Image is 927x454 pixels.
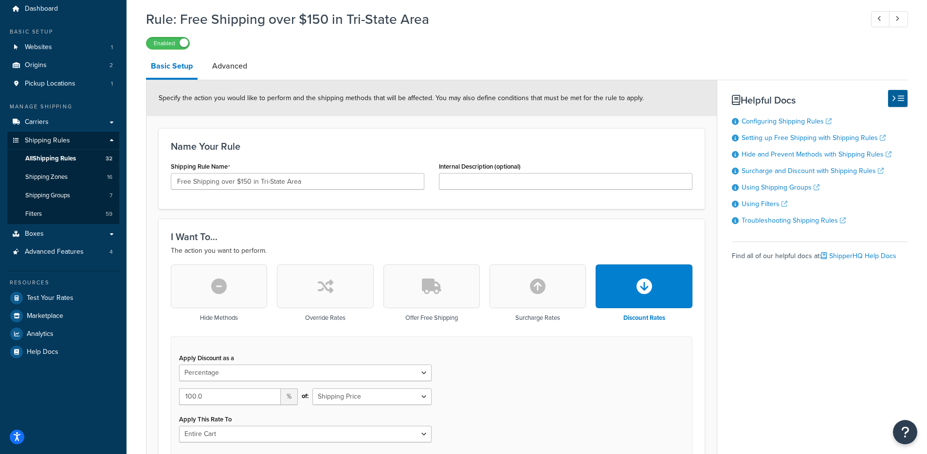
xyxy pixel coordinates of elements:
[7,132,119,224] li: Shipping Rules
[106,155,112,163] span: 32
[109,61,113,70] span: 2
[7,279,119,287] div: Resources
[7,289,119,307] a: Test Your Rates
[146,10,853,29] h1: Rule: Free Shipping over $150 in Tri-State Area
[405,314,458,321] h3: Offer Free Shipping
[25,192,70,200] span: Shipping Groups
[7,168,119,186] a: Shipping Zones16
[742,166,884,176] a: Surcharge and Discount with Shipping Rules
[742,116,832,126] a: Configuring Shipping Rules
[742,182,819,192] a: Using Shipping Groups
[7,225,119,243] a: Boxes
[742,149,891,159] a: Hide and Prevent Methods with Shipping Rules
[7,113,119,131] a: Carriers
[893,420,917,444] button: Open Resource Center
[305,314,345,321] h3: Override Rates
[179,354,234,362] label: Apply Discount as a
[25,230,44,238] span: Boxes
[7,103,119,111] div: Manage Shipping
[111,43,113,52] span: 1
[109,248,113,256] span: 4
[25,80,75,88] span: Pickup Locations
[25,5,58,13] span: Dashboard
[7,150,119,168] a: AllShipping Rules32
[7,56,119,74] li: Origins
[171,231,692,242] h3: I Want To...
[7,168,119,186] li: Shipping Zones
[439,163,521,170] label: Internal Description (optional)
[171,141,692,152] h3: Name Your Rule
[7,56,119,74] a: Origins2
[7,325,119,343] a: Analytics
[25,248,84,256] span: Advanced Features
[7,75,119,93] a: Pickup Locations1
[25,173,68,181] span: Shipping Zones
[888,90,908,107] button: Hide Help Docs
[7,307,119,325] a: Marketplace
[25,43,52,52] span: Websites
[27,294,73,302] span: Test Your Rates
[109,192,112,200] span: 7
[281,388,298,405] span: %
[742,199,787,209] a: Using Filters
[7,187,119,205] li: Shipping Groups
[7,38,119,56] li: Websites
[7,132,119,150] a: Shipping Rules
[732,95,908,105] h3: Helpful Docs
[732,242,908,263] div: Find all of our helpful docs at:
[200,314,238,321] h3: Hide Methods
[146,37,189,49] label: Enabled
[7,343,119,361] a: Help Docs
[106,210,112,218] span: 59
[25,155,76,163] span: All Shipping Rules
[25,118,49,126] span: Carriers
[171,163,230,171] label: Shipping Rule Name
[742,215,846,226] a: Troubleshooting Shipping Rules
[821,251,896,261] a: ShipperHQ Help Docs
[207,54,252,78] a: Advanced
[889,11,908,27] a: Next Record
[871,11,890,27] a: Previous Record
[107,173,112,181] span: 16
[25,61,47,70] span: Origins
[27,348,58,356] span: Help Docs
[7,38,119,56] a: Websites1
[25,210,42,218] span: Filters
[7,187,119,205] a: Shipping Groups7
[623,314,665,321] h3: Discount Rates
[159,93,644,103] span: Specify the action you would like to perform and the shipping methods that will be affected. You ...
[302,389,309,403] span: of:
[515,314,560,321] h3: Surcharge Rates
[111,80,113,88] span: 1
[742,133,886,143] a: Setting up Free Shipping with Shipping Rules
[146,54,198,80] a: Basic Setup
[25,137,70,145] span: Shipping Rules
[171,245,692,257] p: The action you want to perform.
[179,416,232,423] label: Apply This Rate To
[7,205,119,223] a: Filters59
[7,243,119,261] a: Advanced Features4
[7,75,119,93] li: Pickup Locations
[27,330,54,338] span: Analytics
[27,312,63,320] span: Marketplace
[7,205,119,223] li: Filters
[7,28,119,36] div: Basic Setup
[7,243,119,261] li: Advanced Features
